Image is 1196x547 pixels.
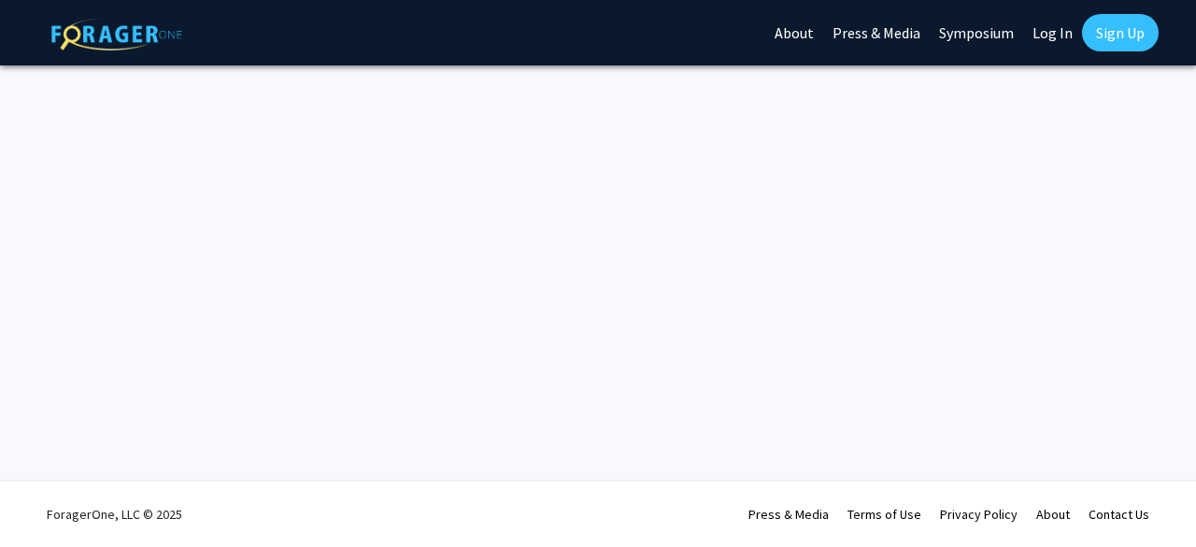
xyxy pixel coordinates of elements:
div: ForagerOne, LLC © 2025 [47,482,182,547]
a: Press & Media [748,506,829,523]
a: Contact Us [1089,506,1149,523]
a: Privacy Policy [940,506,1018,523]
img: ForagerOne Logo [51,18,182,50]
a: Terms of Use [847,506,921,523]
a: Sign Up [1082,14,1159,51]
a: About [1036,506,1070,523]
